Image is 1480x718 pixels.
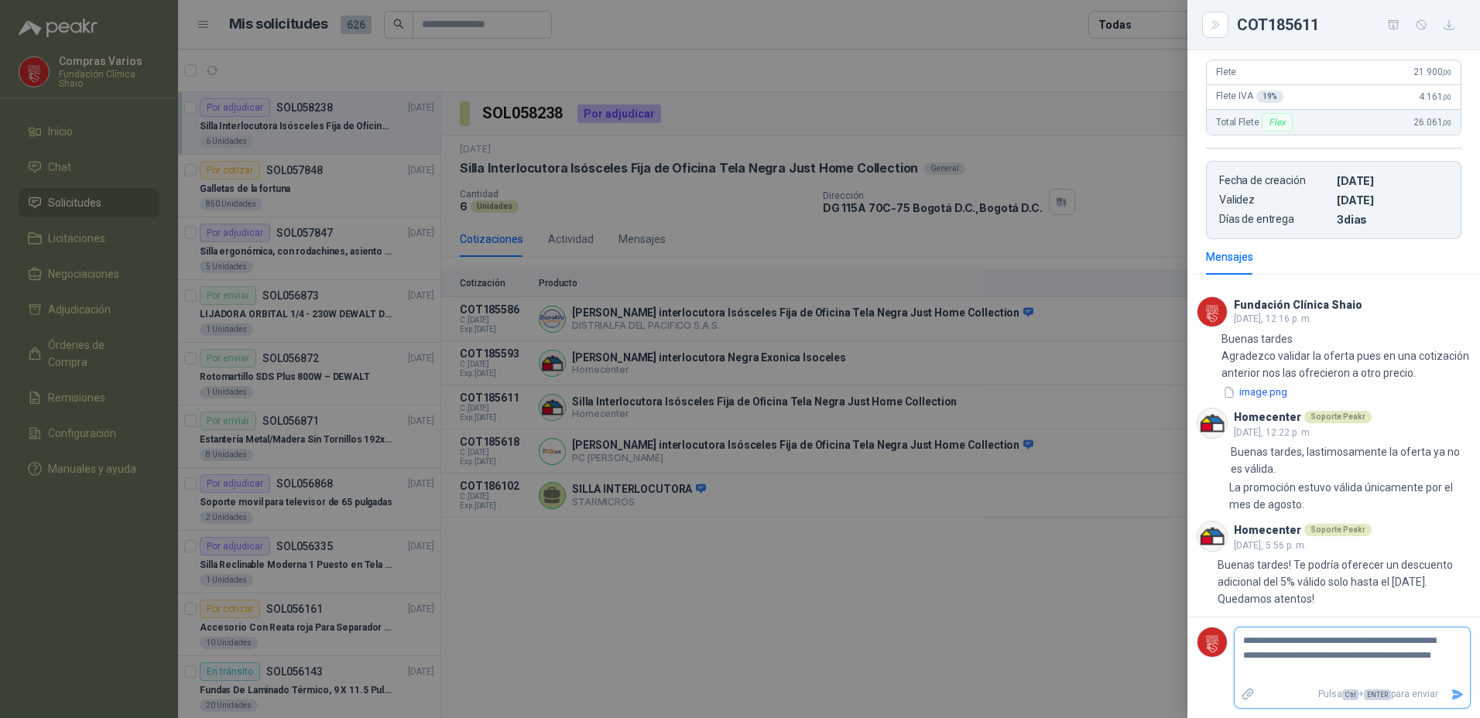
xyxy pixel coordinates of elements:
span: Ctrl [1342,689,1358,700]
p: Pulsa + para enviar [1261,681,1445,708]
p: Buenas tardes Agradezco validar la oferta pues en una cotización anterior nos las ofrecieron a ot... [1221,330,1471,381]
span: [DATE], 12:16 p. m. [1234,313,1312,324]
div: 19 % [1256,91,1284,103]
span: [DATE], 12:22 p. m. [1234,427,1312,438]
p: Buenas tardes! Te podría oferecer un descuento adicional del 5% válido solo hasta el [DATE]. Qued... [1218,556,1471,607]
span: 4.161 [1419,91,1451,102]
div: Soporte Peakr [1304,411,1372,423]
h3: Fundación Clínica Shaio [1234,301,1362,309]
h3: Homecenter [1234,413,1301,422]
span: ENTER [1364,689,1391,700]
img: Company Logo [1197,409,1227,438]
img: Company Logo [1197,521,1227,551]
div: Soporte Peakr [1304,524,1372,536]
img: Company Logo [1197,627,1227,657]
div: Flex [1262,113,1292,132]
p: Días de entrega [1219,213,1331,226]
label: Adjuntar archivos [1235,681,1261,708]
div: COT185611 [1237,12,1461,37]
span: 26.061 [1413,117,1451,128]
p: Validez [1219,193,1331,207]
p: [DATE] [1337,193,1448,207]
span: 21.900 [1413,67,1451,77]
div: Mensajes [1206,248,1253,265]
span: ,00 [1442,93,1451,101]
p: La promoción estuvo válida únicamente por el mes de agosto. [1229,479,1471,513]
p: [DATE] [1337,174,1448,187]
h3: Homecenter [1234,526,1301,535]
span: ,00 [1442,68,1451,77]
img: Company Logo [1197,297,1227,327]
p: Fecha de creación [1219,174,1331,187]
button: Close [1206,15,1225,34]
button: image.png [1221,385,1289,401]
span: Total Flete [1216,113,1296,132]
button: Enviar [1444,681,1470,708]
p: Buenas tardes, lastimosamente la oferta ya no es válida. [1231,443,1471,477]
span: ,00 [1442,118,1451,127]
span: Flete [1216,67,1236,77]
span: [DATE], 5:56 p. m. [1234,540,1307,551]
p: 3 dias [1337,213,1448,226]
span: Flete IVA [1216,91,1283,103]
